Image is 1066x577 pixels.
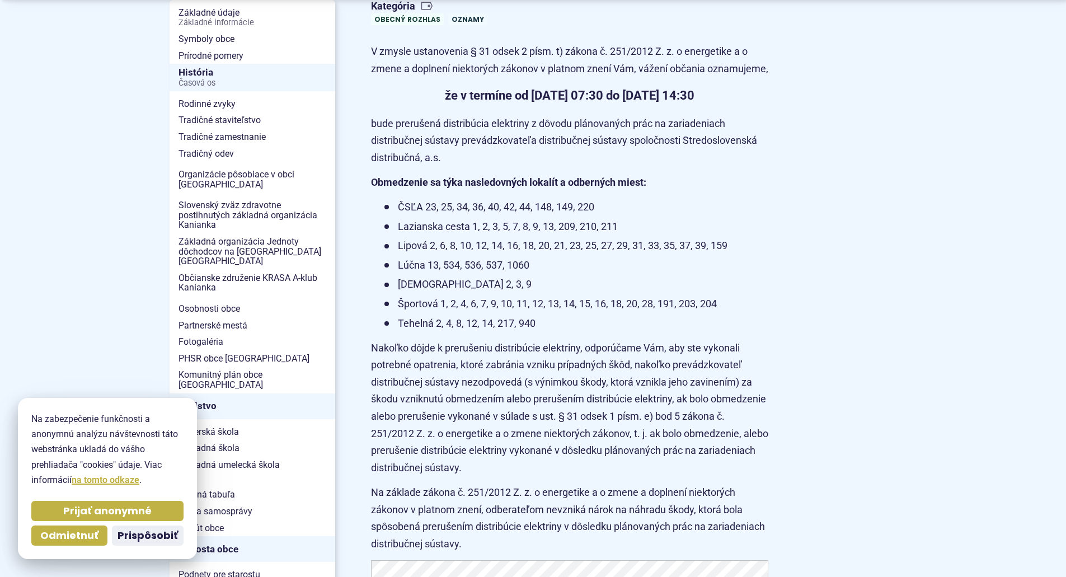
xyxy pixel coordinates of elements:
[170,4,335,31] a: Základné údajeZákladné informácie
[112,526,184,546] button: Prispôsobiť
[179,233,326,270] span: Základná organizácia Jednoty dôchodcov na [GEOGRAPHIC_DATA] [GEOGRAPHIC_DATA]
[179,301,326,317] span: Osobnosti obce
[170,31,335,48] a: Symboly obce
[384,315,768,332] li: Tehelná 2, 4, 8, 12, 14, 217, 940
[72,475,139,485] a: na tomto odkaze
[170,64,335,91] a: HistóriaČasová os
[445,88,694,102] strong: že v termíne od [DATE] 07:30 do [DATE] 14:30
[448,13,487,25] a: Oznamy
[170,393,335,419] a: Školstvo
[179,440,326,457] span: Základná škola
[179,146,326,162] span: Tradičný odev
[371,340,768,477] p: Nakoľko dôjde k prerušeniu distribúcie elektriny, odporúčame Vám, aby ste vykonali potrebné opatr...
[170,440,335,457] a: Základná škola
[170,270,335,296] a: Občianske združenie KRASA A-klub Kanianka
[371,176,646,188] strong: Obmedzenie sa týka nasledovných lokalít a odberných miest:
[384,295,768,313] li: Športová 1, 2, 4, 6, 7, 9, 10, 11, 12, 13, 14, 15, 16, 18, 20, 28, 191, 203, 204
[179,112,326,129] span: Tradičné staviteľstvo
[179,96,326,112] span: Rodinné zvyky
[63,505,152,518] span: Prijať anonymné
[170,48,335,64] a: Prírodné pomery
[179,350,326,367] span: PHSR obce [GEOGRAPHIC_DATA]
[170,424,335,440] a: Materská škola
[179,166,326,193] span: Organizácie pôsobiace v obci [GEOGRAPHIC_DATA]
[170,350,335,367] a: PHSR obce [GEOGRAPHIC_DATA]
[31,526,107,546] button: Odmietnuť
[179,48,326,64] span: Prírodné pomery
[179,503,326,520] span: Úloha samosprávy
[371,13,444,25] a: Obecný rozhlas
[170,503,335,520] a: Úloha samosprávy
[170,367,335,393] a: Komunitný plán obce [GEOGRAPHIC_DATA]
[179,31,326,48] span: Symboly obce
[170,129,335,146] a: Tradičné zamestnanie
[179,197,326,233] span: Slovenský zväz zdravotne postihnutých základná organizácia Kanianka
[179,457,326,473] span: Základná umelecká škola
[179,270,326,296] span: Občianske združenie KRASA A-klub Kanianka
[118,529,178,542] span: Prispôsobiť
[179,520,326,537] span: Štatút obce
[371,43,768,77] p: V zmysle ustanovenia § 31 odsek 2 písm. t) zákona č. 251/2012 Z. z. o energetike a o zmene a dopl...
[384,199,768,216] li: ČSĽA 23, 25, 34, 36, 40, 42, 44, 148, 149, 220
[179,4,326,31] span: Základné údaje
[179,64,326,91] span: História
[179,367,326,393] span: Komunitný plán obce [GEOGRAPHIC_DATA]
[170,146,335,162] a: Tradičný odev
[179,397,326,415] span: Školstvo
[179,18,326,27] span: Základné informácie
[384,237,768,255] li: Lipová 2, 6, 8, 10, 12, 14, 16, 18, 20, 21, 23, 25, 27, 29, 31, 33, 35, 37, 39, 159
[170,457,335,473] a: Základná umelecká škola
[179,541,326,558] span: Starosta obce
[179,486,326,503] span: Úradná tabuľa
[179,424,326,440] span: Materská škola
[384,257,768,274] li: Lúčna 13, 534, 536, 537, 1060
[179,317,326,334] span: Partnerské mestá
[179,334,326,350] span: Fotogaléria
[170,301,335,317] a: Osobnosti obce
[170,334,335,350] a: Fotogaléria
[384,276,768,293] li: [DEMOGRAPHIC_DATA] 2, 3, 9
[179,79,326,88] span: Časová os
[170,197,335,233] a: Slovenský zväz zdravotne postihnutých základná organizácia Kanianka
[170,233,335,270] a: Základná organizácia Jednoty dôchodcov na [GEOGRAPHIC_DATA] [GEOGRAPHIC_DATA]
[40,529,98,542] span: Odmietnuť
[384,218,768,236] li: Lazianska cesta 1, 2, 3, 5, 7, 8, 9, 13, 209, 210, 211
[170,317,335,334] a: Partnerské mestá
[170,96,335,112] a: Rodinné zvyky
[179,129,326,146] span: Tradičné zamestnanie
[170,166,335,193] a: Organizácie pôsobiace v obci [GEOGRAPHIC_DATA]
[170,520,335,537] a: Štatút obce
[170,536,335,562] a: Starosta obce
[31,411,184,487] p: Na zabezpečenie funkčnosti a anonymnú analýzu návštevnosti táto webstránka ukladá do vášho prehli...
[170,112,335,129] a: Tradičné staviteľstvo
[371,484,768,552] p: Na základe zákona č. 251/2012 Z. z. o energetike a o zmene a doplnení niektorých zákonov v platno...
[31,501,184,521] button: Prijať anonymné
[371,115,768,167] p: bude prerušená distribúcia elektriny z dôvodu plánovaných prác na zariadeniach distribučnej sústa...
[170,486,335,503] a: Úradná tabuľa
